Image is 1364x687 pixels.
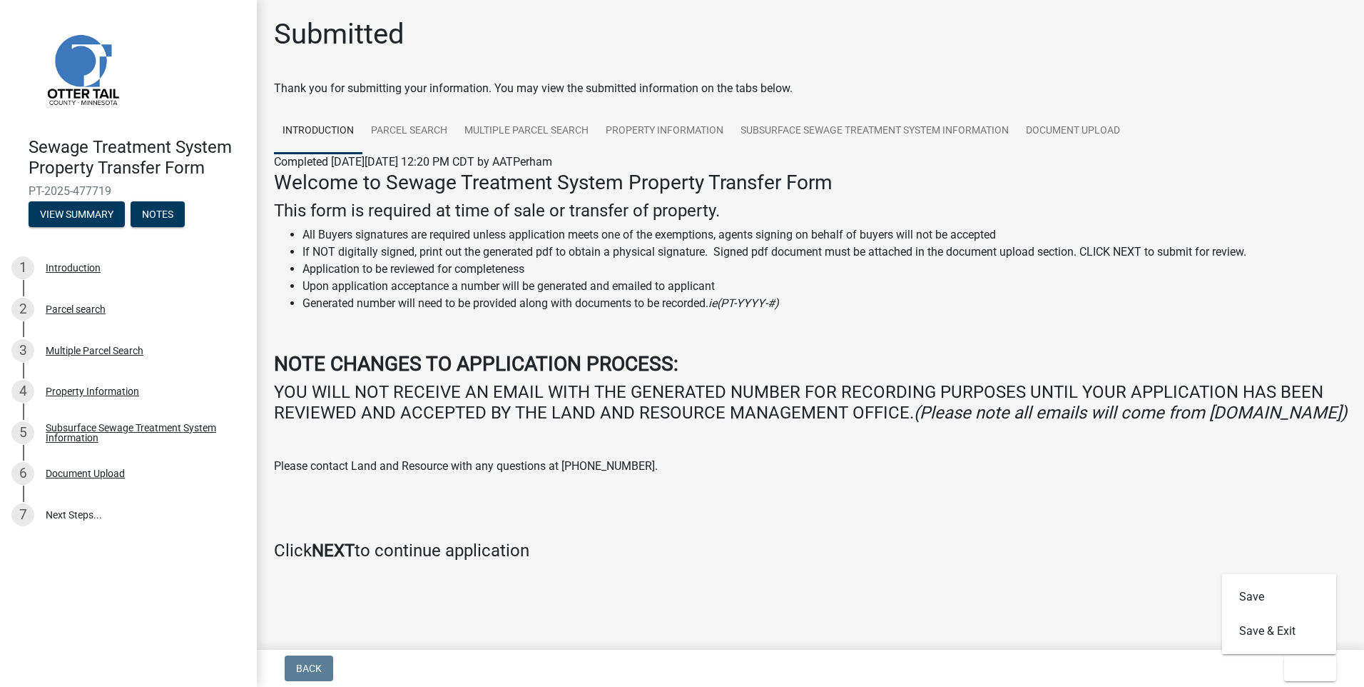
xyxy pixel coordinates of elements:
[274,541,1347,561] h4: Click to continue application
[274,201,1347,221] h4: This form is required at time of sale or transfer of property.
[1284,656,1336,681] button: Exit
[285,656,333,681] button: Back
[46,386,139,396] div: Property Information
[274,109,362,154] a: Introduction
[46,346,143,356] div: Multiple Parcel Search
[296,663,322,674] span: Back
[29,137,245,179] h4: Sewage Treatment System Property Transfer Form
[131,201,185,227] button: Notes
[11,380,34,403] div: 4
[11,298,34,321] div: 2
[11,421,34,444] div: 5
[46,304,106,314] div: Parcel search
[302,261,1347,278] li: Application to be reviewed for completeness
[708,296,779,310] i: ie(PT-YYYY-#)
[312,541,355,561] strong: NEXT
[274,382,1347,423] h4: YOU WILL NOT RECEIVE AN EMAIL WITH THE GENERATED NUMBER FOR RECORDING PURPOSES UNTIL YOUR APPLICA...
[274,458,1347,475] p: Please contact Land and Resource with any questions at [PHONE_NUMBER].
[597,109,732,154] a: Property Information
[29,201,125,227] button: View Summary
[11,462,34,485] div: 6
[274,352,678,376] strong: NOTE CHANGES TO APPLICATION PROCESS:
[362,109,456,154] a: Parcel search
[46,423,234,443] div: Subsurface Sewage Treatment System Information
[1222,580,1336,614] button: Save
[274,171,1347,195] h3: Welcome to Sewage Treatment System Property Transfer Form
[29,209,125,221] wm-modal-confirm: Summary
[914,403,1347,423] i: (Please note all emails will come from [DOMAIN_NAME])
[302,295,1347,312] li: Generated number will need to be provided along with documents to be recorded.
[11,503,34,526] div: 7
[1017,109,1129,154] a: Document Upload
[302,244,1347,261] li: If NOT digitally signed, print out the generated pdf to obtain a physical signature. Signed pdf d...
[1222,614,1336,648] button: Save & Exit
[1222,574,1336,654] div: Exit
[274,155,552,169] span: Completed [DATE][DATE] 12:20 PM CDT by AATPerham
[11,339,34,362] div: 3
[274,17,404,51] h1: Submitted
[456,109,597,154] a: Multiple Parcel Search
[46,468,125,478] div: Document Upload
[274,80,1347,97] div: Thank you for submitting your information. You may view the submitted information on the tabs below.
[302,226,1347,244] li: All Buyers signatures are required unless application meets one of the exemptions, agents signing...
[732,109,1017,154] a: Subsurface Sewage Treatment System Information
[302,278,1347,295] li: Upon application acceptance a number will be generated and emailed to applicant
[1296,663,1316,674] span: Exit
[46,263,101,273] div: Introduction
[131,209,185,221] wm-modal-confirm: Notes
[29,15,136,122] img: Otter Tail County, Minnesota
[29,184,228,198] span: PT-2025-477719
[11,256,34,279] div: 1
